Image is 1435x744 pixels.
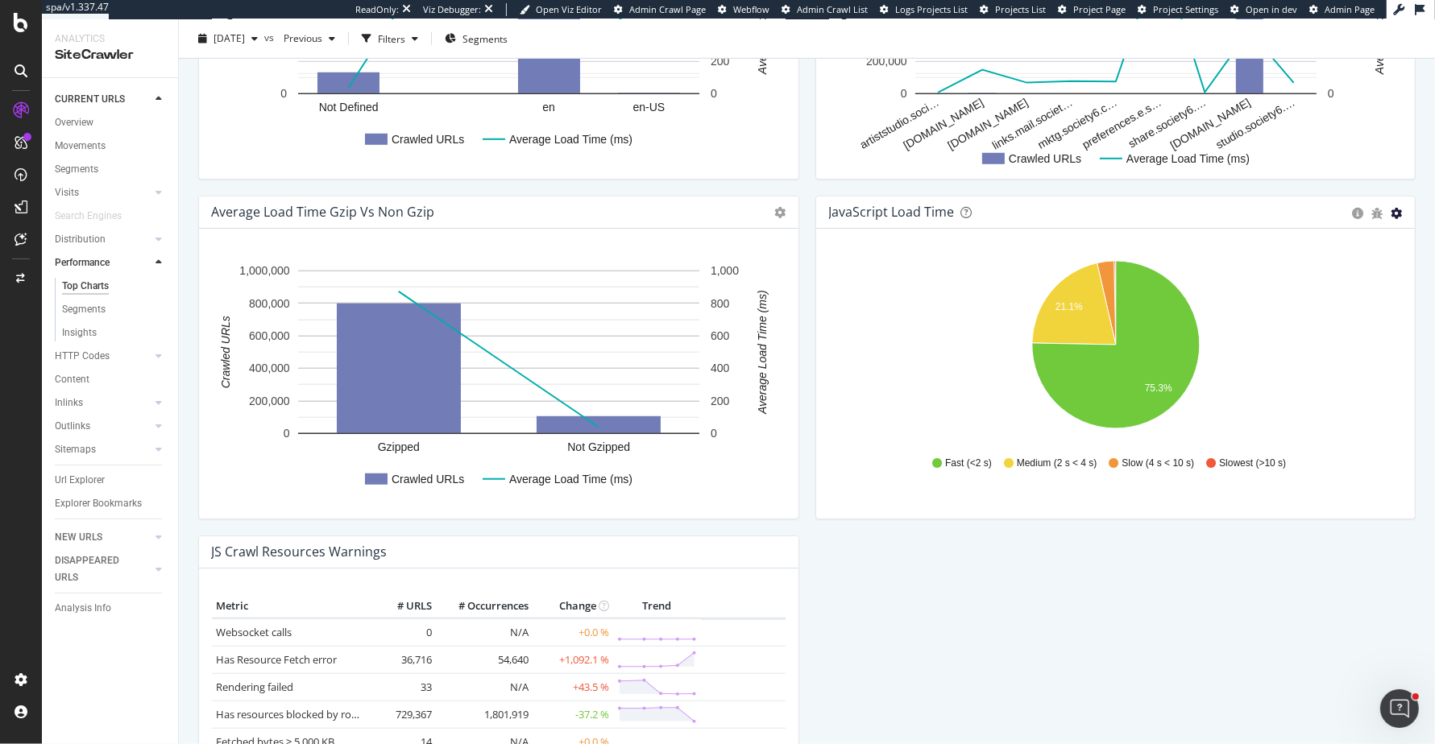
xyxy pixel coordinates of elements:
[711,55,730,68] text: 200
[536,3,602,15] span: Open Viz Editor
[1017,457,1097,470] span: Medium (2 s < 4 s)
[775,207,786,218] i: Options
[392,133,464,146] text: Crawled URLs
[55,254,110,271] div: Performance
[55,418,151,435] a: Outlinks
[462,31,508,45] span: Segments
[436,701,533,728] td: 1,801,919
[55,254,151,271] a: Performance
[995,3,1046,15] span: Projects List
[1126,152,1250,165] text: Average Load Time (ms)
[633,101,666,114] text: en-US
[55,184,151,201] a: Visits
[1138,3,1218,16] a: Project Settings
[866,55,907,68] text: 200,000
[62,324,97,341] div: Insights
[711,329,730,342] text: 600
[214,31,245,45] span: 2025 Sep. 20th
[1219,457,1286,470] span: Slowest (>10 s)
[509,473,632,486] text: Average Load Time (ms)
[55,441,96,458] div: Sitemaps
[55,441,151,458] a: Sitemaps
[980,3,1046,16] a: Projects List
[1309,3,1375,16] a: Admin Page
[436,594,533,618] th: # Occurrences
[55,114,167,131] a: Overview
[55,231,151,248] a: Distribution
[371,701,436,728] td: 729,367
[371,594,436,618] th: # URLS
[192,26,264,52] button: [DATE]
[55,395,151,411] a: Inlinks
[829,254,1403,441] svg: A chart.
[1055,301,1082,312] text: 21.1%
[55,348,110,365] div: HTTP Codes
[1153,3,1218,15] span: Project Settings
[249,362,290,375] text: 400,000
[55,472,105,489] div: Url Explorer
[829,204,955,220] div: JavaScript Load Time
[55,371,167,388] a: Content
[711,395,730,407] text: 200
[1246,3,1297,15] span: Open in dev
[1058,3,1126,16] a: Project Page
[216,680,293,694] a: Rendering failed
[284,427,290,440] text: 0
[277,26,342,52] button: Previous
[62,324,167,341] a: Insights
[264,30,277,43] span: vs
[1122,457,1195,470] span: Slow (4 s < 10 s)
[55,46,165,64] div: SiteCrawler
[62,278,109,295] div: Top Charts
[55,529,102,546] div: NEW URLS
[797,3,868,15] span: Admin Crawl List
[246,47,287,60] text: 200,000
[1352,208,1363,219] div: circle-info
[371,618,436,647] td: 0
[533,646,613,673] td: +1,092.1 %
[249,329,290,342] text: 600,000
[212,254,786,506] svg: A chart.
[711,297,730,310] text: 800
[520,3,602,16] a: Open Viz Editor
[249,395,290,407] text: 200,000
[319,101,379,114] text: Not Defined
[880,3,968,16] a: Logs Projects List
[1371,208,1383,219] div: bug
[219,316,232,388] text: Crawled URLs
[355,26,425,52] button: Filters
[280,87,287,100] text: 0
[355,3,399,16] div: ReadOnly:
[371,673,436,701] td: 33
[239,264,289,277] text: 1,000,000
[371,646,436,673] td: 36,716
[533,618,613,647] td: +0.0 %
[55,138,167,155] a: Movements
[1325,3,1375,15] span: Admin Page
[1328,87,1334,100] text: 0
[901,96,985,152] text: [DOMAIN_NAME]
[436,673,533,701] td: N/A
[55,91,125,108] div: CURRENT URLS
[718,3,769,16] a: Webflow
[55,552,136,586] div: DISAPPEARED URLS
[55,495,167,512] a: Explorer Bookmarks
[436,618,533,647] td: N/A
[945,457,992,470] span: Fast (<2 s)
[711,427,717,440] text: 0
[378,440,420,453] text: Gzipped
[55,138,106,155] div: Movements
[423,3,481,16] div: Viz Debugger:
[711,87,717,100] text: 0
[55,231,106,248] div: Distribution
[55,208,122,225] div: Search Engines
[55,32,165,46] div: Analytics
[55,552,151,586] a: DISAPPEARED URLS
[55,495,142,512] div: Explorer Bookmarks
[55,91,151,108] a: CURRENT URLS
[438,26,514,52] button: Segments
[62,278,167,295] a: Top Charts
[756,291,769,415] text: Average Load Time (ms)
[567,440,630,453] text: Not Gzipped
